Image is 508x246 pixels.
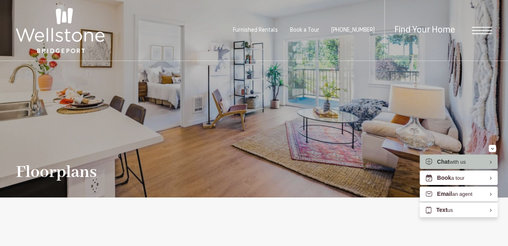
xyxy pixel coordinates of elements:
button: Open Menu [472,27,492,34]
img: Wellstone [16,8,104,53]
a: Find Your Home [394,26,455,35]
a: Book a Tour [290,27,319,33]
h1: Floorplans [16,163,97,181]
span: [PHONE_NUMBER] [331,27,375,33]
a: Call Us at (253) 642-8681 [331,27,375,33]
a: Furnished Rentals [233,27,278,33]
